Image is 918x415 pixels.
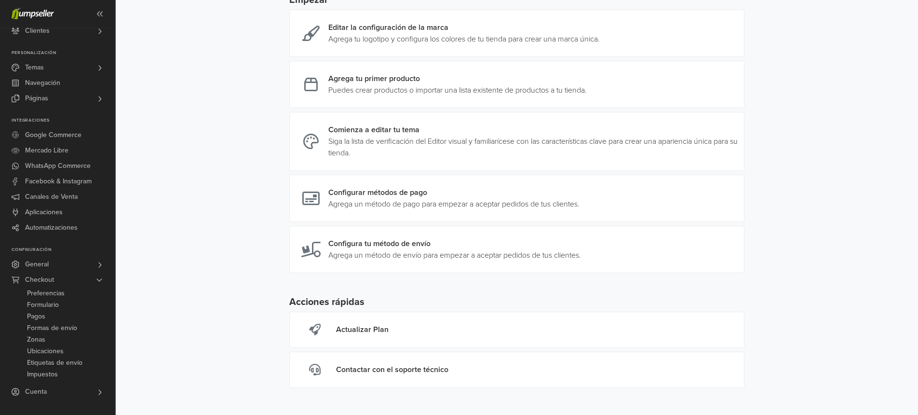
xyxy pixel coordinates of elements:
div: Actualizar Plan [336,324,389,336]
span: Clientes [25,23,50,39]
p: Personalización [12,50,115,56]
span: WhatsApp Commerce [25,158,91,174]
span: Páginas [25,91,48,106]
div: Contactar con el soporte técnico [336,364,448,376]
span: Pagos [27,311,45,322]
span: Formas de envío [27,322,77,334]
span: Facebook & Instagram [25,174,92,189]
span: Etiquetas de envío [27,357,82,369]
span: General [25,257,49,272]
a: Actualizar Plan [289,312,744,348]
span: Zonas [27,334,45,346]
span: Navegación [25,75,60,91]
span: Mercado Libre [25,143,68,158]
a: Contactar con el soporte técnico [289,352,744,388]
p: Integraciones [12,118,115,124]
span: Preferencias [27,288,65,299]
span: Formulario [27,299,59,311]
span: Impuestos [27,369,58,380]
h5: Acciones rápidas [289,296,744,308]
span: Cuenta [25,384,47,400]
span: Ubicaciones [27,346,64,357]
span: Automatizaciones [25,220,78,235]
span: Checkout [25,272,54,288]
span: Google Commerce [25,127,81,143]
span: Canales de Venta [25,189,78,205]
span: Temas [25,60,44,75]
p: Configuración [12,247,115,253]
span: Aplicaciones [25,205,63,220]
